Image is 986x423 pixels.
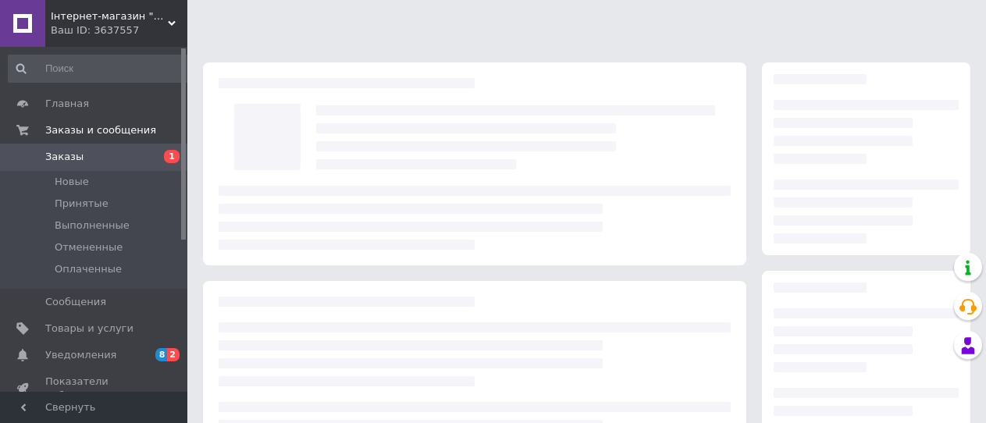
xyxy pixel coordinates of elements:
span: 1 [164,150,180,163]
div: Ваш ID: 3637557 [51,23,187,37]
span: 8 [155,348,168,361]
span: Заказы [45,150,84,164]
span: Отмененные [55,240,123,254]
span: Уведомления [45,348,116,362]
span: Заказы и сообщения [45,123,156,137]
span: Новые [55,175,89,189]
span: Оплаченные [55,262,122,276]
input: Поиск [8,55,193,83]
span: Выполненные [55,219,130,233]
span: Товары и услуги [45,322,133,336]
span: Главная [45,97,89,111]
span: 2 [167,348,180,361]
span: Показатели работы компании [45,375,144,403]
span: Принятые [55,197,109,211]
span: Інтернет-магазин "Феерия красоты и здоровья" [51,9,168,23]
span: Сообщения [45,295,106,309]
